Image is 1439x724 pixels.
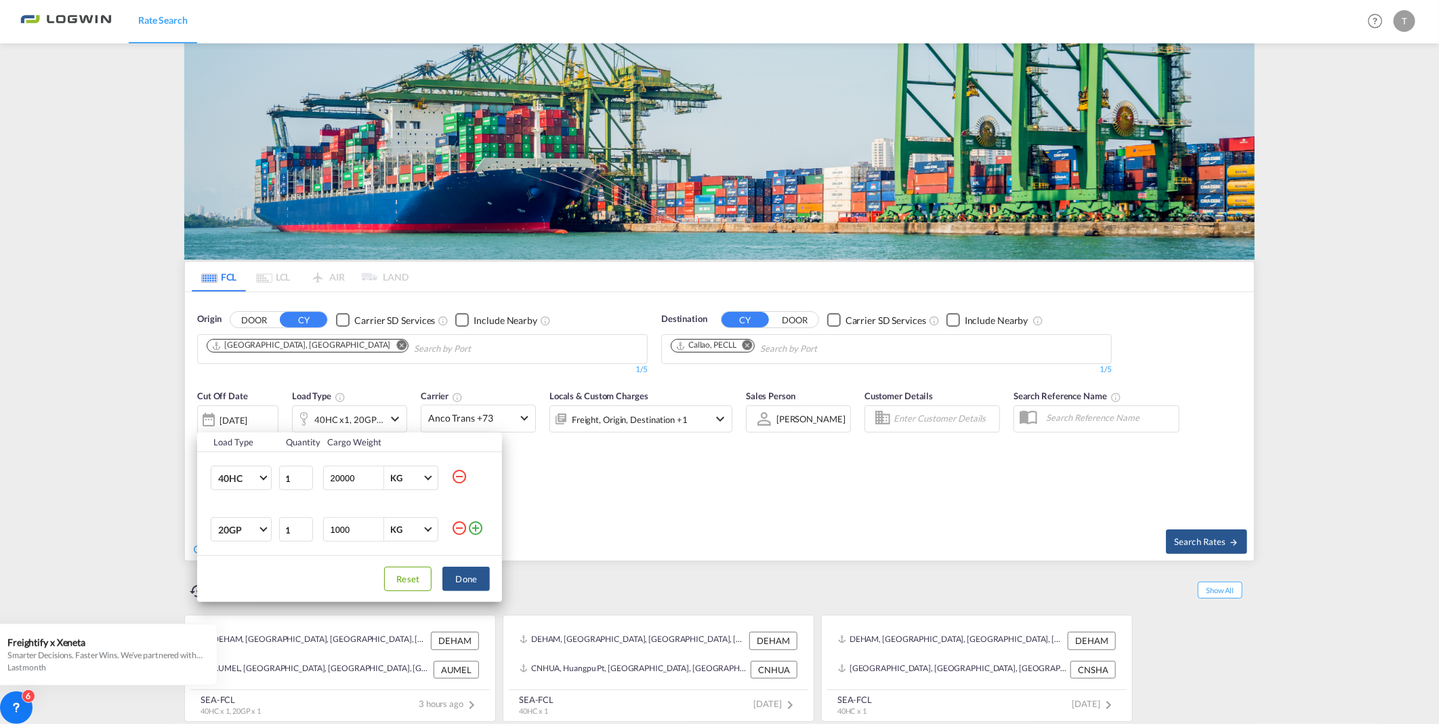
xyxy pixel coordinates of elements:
md-icon: icon-minus-circle-outline [451,520,467,536]
md-select: Choose: 20GP [211,517,272,542]
md-icon: icon-plus-circle-outline [467,520,484,536]
button: Reset [384,567,432,591]
th: Load Type [197,433,278,452]
input: Qty [279,517,313,542]
div: KG [391,472,403,483]
input: Enter Weight [329,518,383,541]
div: Cargo Weight [328,436,443,448]
div: KG [391,524,403,535]
th: Quantity [278,433,320,452]
input: Qty [279,466,313,490]
md-select: Choose: 40HC [211,466,272,490]
md-icon: icon-minus-circle-outline [451,468,467,485]
input: Enter Weight [329,466,383,489]
span: 40HC [218,472,257,485]
button: Done [442,567,490,591]
span: 20GP [218,523,257,537]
